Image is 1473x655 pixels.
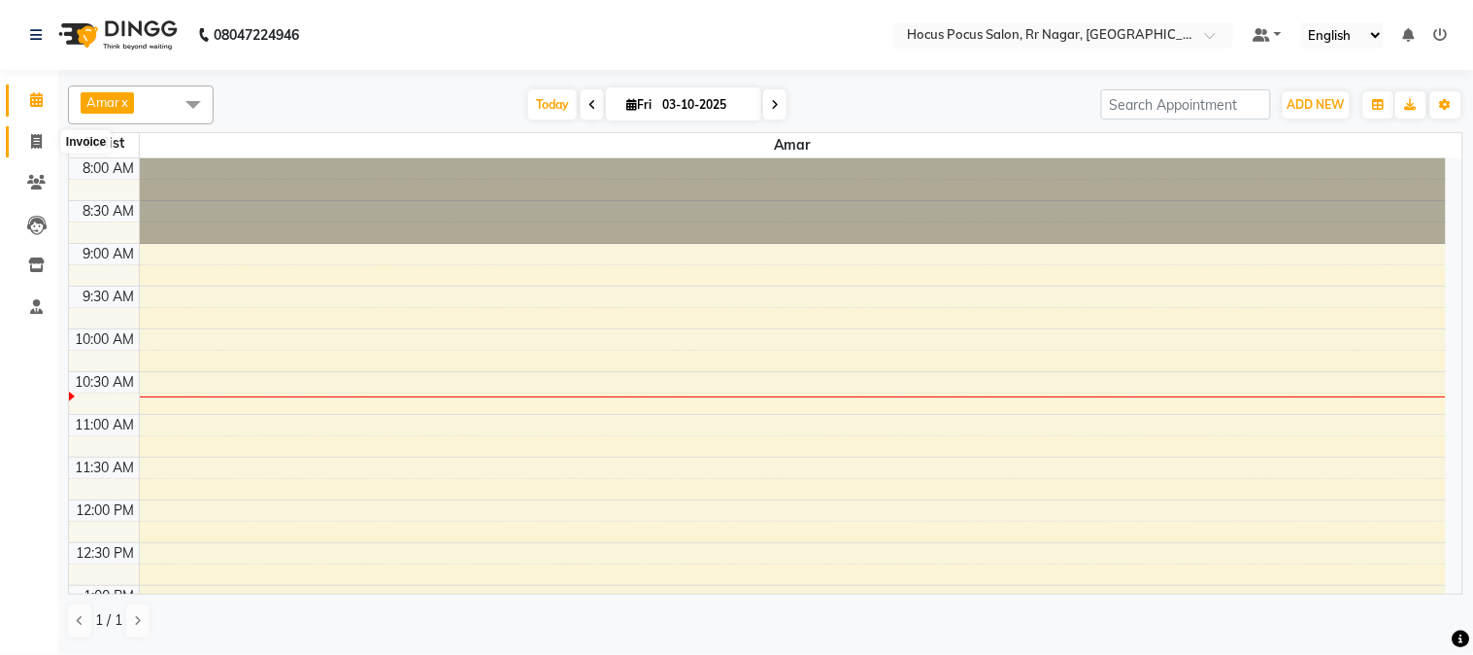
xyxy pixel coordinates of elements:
div: 9:00 AM [80,244,139,264]
span: Amar [140,133,1447,157]
span: Today [528,89,577,120]
span: 1 / 1 [95,610,122,631]
span: ADD NEW [1288,97,1345,112]
span: Amar [86,94,119,110]
b: 08047224946 [214,8,299,62]
span: Fri [621,97,656,112]
img: logo [50,8,183,62]
div: 1:00 PM [81,586,139,606]
div: Invoice [61,130,111,154]
div: 10:00 AM [72,329,139,350]
div: 12:30 PM [73,543,139,564]
div: 8:00 AM [80,158,139,179]
div: 11:00 AM [72,415,139,435]
div: 12:00 PM [73,500,139,521]
button: ADD NEW [1283,91,1350,119]
a: x [119,94,128,110]
div: 8:30 AM [80,201,139,222]
div: 11:30 AM [72,458,139,478]
div: 9:30 AM [80,287,139,307]
input: Search Appointment [1101,89,1271,120]
input: 2025-10-03 [656,90,753,120]
div: 10:30 AM [72,372,139,393]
